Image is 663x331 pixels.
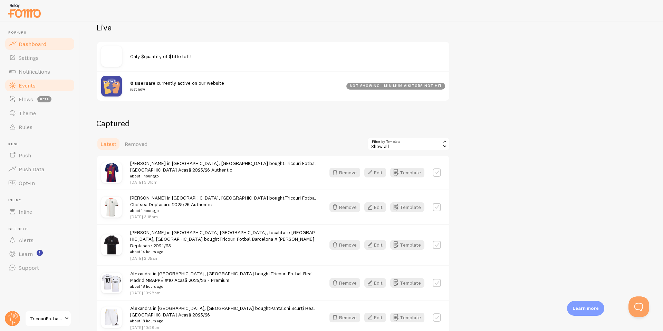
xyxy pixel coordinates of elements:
[37,250,43,256] svg: <p>Watch New Feature Tutorials!</p>
[130,283,317,289] small: about 18 hours ago
[329,202,360,212] button: Remove
[8,227,75,231] span: Get Help
[19,264,39,271] span: Support
[130,195,316,208] a: Tricouri Fotbal Chelsea Deplasare 2025/26 Authentic
[130,236,314,249] a: Tricouri Fotbal Barcelona X [PERSON_NAME] Deplasare 2024/25
[19,110,36,117] span: Theme
[101,235,122,255] img: df4d11daebb62ba62b301116be869928_small.png
[4,205,75,219] a: Inline
[19,96,33,103] span: Flows
[19,123,32,130] span: Rules
[37,96,51,102] span: beta
[4,261,75,275] a: Support
[100,140,116,147] span: Latest
[96,22,450,33] h2: Live
[30,314,63,323] span: TricouriFotbaliști Shop
[346,83,445,90] div: not showing - minimum visitors not hit
[130,80,148,86] strong: 0 users
[4,247,75,261] a: Learn
[130,80,338,93] span: are currently active on our website
[130,290,317,296] p: [DATE] 10:28pm
[364,313,390,322] a: Edit
[573,305,599,312] p: Learn more
[130,214,317,220] p: [DATE] 3:18pm
[4,51,75,65] a: Settings
[8,198,75,203] span: Inline
[19,250,33,257] span: Learn
[364,313,386,322] button: Edit
[390,202,424,212] button: Template
[364,278,386,288] button: Edit
[19,208,32,215] span: Inline
[130,249,317,255] small: about 14 hours ago
[19,180,35,186] span: Opt-In
[364,240,386,250] button: Edit
[329,240,360,250] button: Remove
[390,240,424,250] button: Template
[19,54,39,61] span: Settings
[4,79,75,92] a: Events
[367,137,450,151] div: Show all
[101,46,122,67] img: no_image.svg
[4,92,75,106] a: Flows beta
[19,68,50,75] span: Notifications
[364,168,390,177] a: Edit
[329,168,360,177] button: Remove
[101,76,122,96] img: pageviews.png
[4,233,75,247] a: Alerts
[364,202,386,212] button: Edit
[628,296,649,317] iframe: Help Scout Beacon - Open
[130,160,316,173] a: Tricouri Fotbal [GEOGRAPHIC_DATA] Acasă 2025/26 Authentic
[130,270,317,290] span: Alexandra in [GEOGRAPHIC_DATA], [GEOGRAPHIC_DATA] bought
[8,142,75,147] span: Push
[130,255,317,261] p: [DATE] 2:35am
[101,162,122,183] img: ed605305f633702c4a370ecd6efb64a2_small.png
[4,37,75,51] a: Dashboard
[101,197,122,218] img: 4cffaf812d5901a6d2dfc2233a2e6a44_small.png
[130,179,317,185] p: [DATE] 3:31pm
[19,166,45,173] span: Push Data
[19,40,46,47] span: Dashboard
[19,152,31,159] span: Push
[329,278,360,288] button: Remove
[567,301,604,316] div: Learn more
[125,140,147,147] span: Removed
[130,53,192,59] span: Only $quantity of $title left!
[130,305,317,324] span: Alexandra in [GEOGRAPHIC_DATA], [GEOGRAPHIC_DATA] bought
[4,176,75,190] a: Opt-In
[364,278,390,288] a: Edit
[96,118,450,129] h2: Captured
[8,30,75,35] span: Pop-ups
[130,195,317,214] span: [PERSON_NAME] in [GEOGRAPHIC_DATA], [GEOGRAPHIC_DATA] bought
[130,270,313,283] a: Tricouri Fotbal Real Madrid MBAPPÉ #10 Acasă 2025/26 - Premium
[329,313,360,322] button: Remove
[19,237,33,243] span: Alerts
[130,324,317,330] p: [DATE] 10:28pm
[130,86,338,92] small: just now
[19,82,36,89] span: Events
[4,162,75,176] a: Push Data
[101,273,122,293] img: bec48fe5a5c1fddd63f50aac3791146c_small.png
[364,168,386,177] button: Edit
[390,168,424,177] button: Template
[130,229,317,255] span: [PERSON_NAME] in [GEOGRAPHIC_DATA] [GEOGRAPHIC_DATA], localitate [GEOGRAPHIC_DATA], [GEOGRAPHIC_D...
[7,2,42,19] img: fomo-relay-logo-orange.svg
[364,202,390,212] a: Edit
[4,106,75,120] a: Theme
[25,310,71,327] a: TricouriFotbaliști Shop
[4,148,75,162] a: Push
[130,173,317,179] small: about 1 hour ago
[4,65,75,79] a: Notifications
[130,305,315,318] a: Pantaloni Scurți Real [GEOGRAPHIC_DATA] Acasă 2025/26
[96,137,121,151] a: Latest
[390,313,424,322] button: Template
[121,137,152,151] a: Removed
[4,120,75,134] a: Rules
[130,160,317,180] span: [PERSON_NAME] in [GEOGRAPHIC_DATA], [GEOGRAPHIC_DATA] bought
[390,278,424,288] button: Template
